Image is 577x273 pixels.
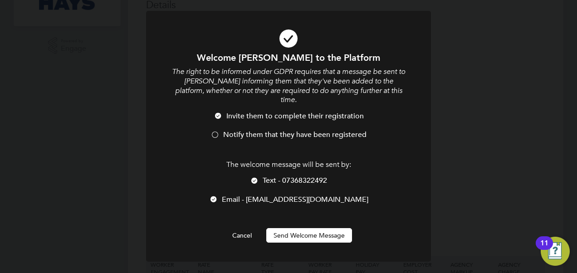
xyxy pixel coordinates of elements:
span: Invite them to complete their registration [226,112,364,121]
span: Notify them that they have been registered [223,130,367,139]
button: Open Resource Center, 11 new notifications [541,237,570,266]
button: Cancel [225,228,259,243]
p: The welcome message will be sent by: [171,160,406,170]
span: Email - [EMAIL_ADDRESS][DOMAIN_NAME] [222,195,368,204]
h1: Welcome [PERSON_NAME] to the Platform [171,52,406,63]
div: 11 [540,243,548,255]
button: Send Welcome Message [266,228,352,243]
i: The right to be informed under GDPR requires that a message be sent to [PERSON_NAME] informing th... [172,67,405,104]
span: Text - 07368322492 [263,176,327,185]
